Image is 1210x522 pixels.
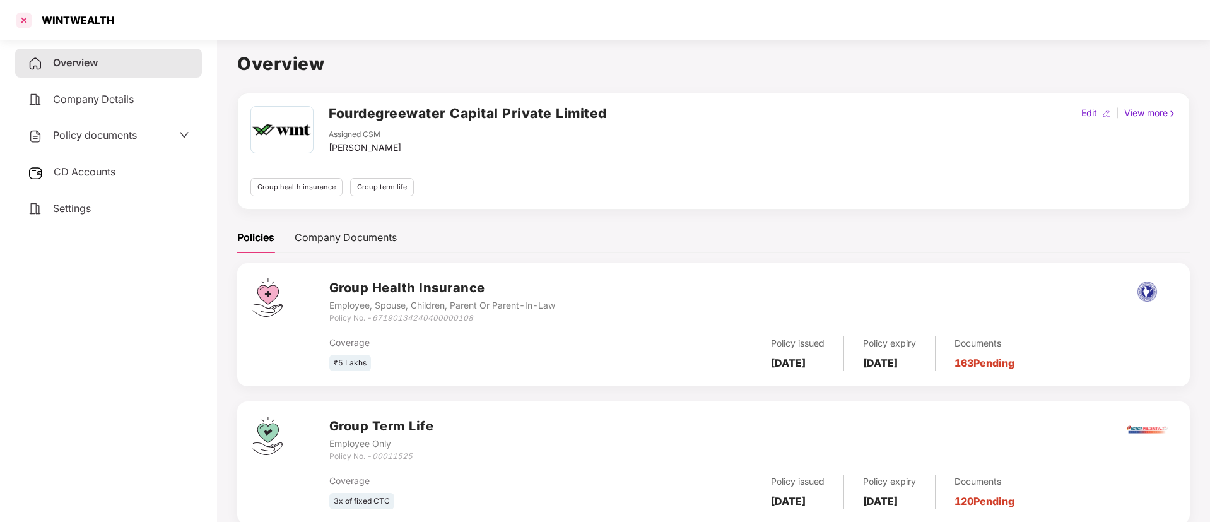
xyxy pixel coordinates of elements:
img: svg+xml;base64,PHN2ZyB4bWxucz0iaHR0cDovL3d3dy53My5vcmcvMjAwMC9zdmciIHdpZHRoPSI0Ny43MTQiIGhlaWdodD... [252,278,283,317]
span: Policy documents [53,129,137,141]
img: rightIcon [1168,109,1177,118]
b: [DATE] [771,495,806,507]
img: editIcon [1102,109,1111,118]
img: svg+xml;base64,PHN2ZyB4bWxucz0iaHR0cDovL3d3dy53My5vcmcvMjAwMC9zdmciIHdpZHRoPSIyNCIgaGVpZ2h0PSIyNC... [28,56,43,71]
img: svg+xml;base64,PHN2ZyB3aWR0aD0iMjUiIGhlaWdodD0iMjQiIHZpZXdCb3g9IjAgMCAyNSAyNCIgZmlsbD0ibm9uZSIgeG... [28,165,44,181]
span: Settings [53,202,91,215]
a: 163 Pending [954,357,1014,369]
div: Policies [237,230,274,246]
div: Policy No. - [329,451,434,463]
span: down [179,130,189,140]
div: Policy expiry [863,475,916,489]
div: Documents [954,336,1014,350]
div: View more [1122,106,1179,120]
img: iciciprud.png [1125,408,1170,452]
span: Company Details [53,93,134,105]
div: [PERSON_NAME] [329,141,401,155]
a: 120 Pending [954,495,1014,507]
div: Assigned CSM [329,129,401,141]
div: Coverage [329,474,611,488]
div: Employee Only [329,437,434,451]
img: nia.png [1125,280,1169,304]
div: Policy issued [771,475,825,489]
div: Company Documents [295,230,397,246]
img: svg+xml;base64,PHN2ZyB4bWxucz0iaHR0cDovL3d3dy53My5vcmcvMjAwMC9zdmciIHdpZHRoPSI0Ny43MTQiIGhlaWdodD... [252,417,283,455]
h2: Fourdegreewater Capital Private Limited [329,103,607,124]
div: Policy No. - [329,312,555,324]
div: ₹5 Lakhs [329,355,371,372]
h3: Group Health Insurance [329,278,555,298]
b: [DATE] [863,357,898,369]
div: Employee, Spouse, Children, Parent Or Parent-In-Law [329,299,555,312]
h3: Group Term Life [329,417,434,436]
div: Policy issued [771,336,825,350]
b: [DATE] [863,495,898,507]
i: 00011525 [372,451,413,461]
div: | [1113,106,1122,120]
img: svg+xml;base64,PHN2ZyB4bWxucz0iaHR0cDovL3d3dy53My5vcmcvMjAwMC9zdmciIHdpZHRoPSIyNCIgaGVpZ2h0PSIyNC... [28,92,43,107]
h1: Overview [237,50,1190,78]
div: Group term life [350,178,414,196]
div: Documents [954,475,1014,489]
img: svg+xml;base64,PHN2ZyB4bWxucz0iaHR0cDovL3d3dy53My5vcmcvMjAwMC9zdmciIHdpZHRoPSIyNCIgaGVpZ2h0PSIyNC... [28,201,43,217]
i: 67190134240400000108 [372,313,473,323]
div: 3x of fixed CTC [329,493,394,510]
span: Overview [53,56,98,69]
img: svg+xml;base64,PHN2ZyB4bWxucz0iaHR0cDovL3d3dy53My5vcmcvMjAwMC9zdmciIHdpZHRoPSIyNCIgaGVpZ2h0PSIyNC... [28,129,43,144]
div: Policy expiry [863,336,916,350]
b: [DATE] [771,357,806,369]
span: CD Accounts [54,165,115,178]
div: Edit [1079,106,1100,120]
div: Coverage [329,336,611,350]
div: Group health insurance [250,178,343,196]
img: Wintlogo.jpg [252,107,311,153]
div: WINTWEALTH [34,14,114,27]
